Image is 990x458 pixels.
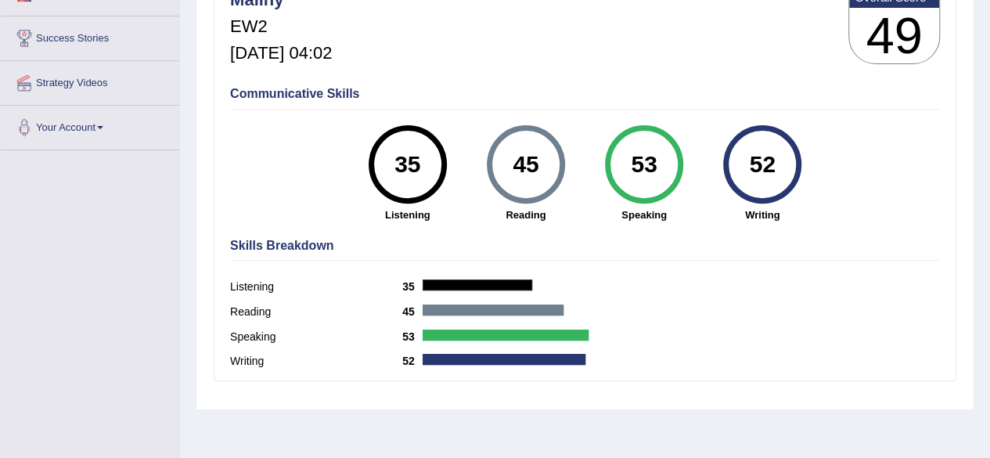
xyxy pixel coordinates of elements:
strong: Reading [474,207,577,222]
div: 45 [497,132,554,197]
label: Writing [230,353,402,370]
div: 53 [615,132,672,197]
h4: Communicative Skills [230,87,940,101]
h3: 49 [849,8,939,64]
a: Strategy Videos [1,61,179,100]
strong: Speaking [592,207,695,222]
label: Speaking [230,329,402,345]
h5: EW2 [230,17,332,36]
a: Your Account [1,106,179,145]
a: Success Stories [1,16,179,56]
h4: Skills Breakdown [230,239,940,253]
div: 35 [379,132,436,197]
div: 52 [734,132,791,197]
b: 53 [402,330,423,343]
label: Listening [230,279,402,295]
label: Reading [230,304,402,320]
b: 45 [402,305,423,318]
h5: [DATE] 04:02 [230,44,332,63]
b: 52 [402,355,423,367]
strong: Writing [711,207,814,222]
strong: Listening [356,207,459,222]
b: 35 [402,280,423,293]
